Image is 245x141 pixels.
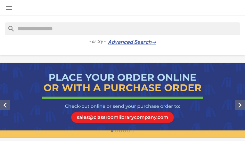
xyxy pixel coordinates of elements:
[5,4,13,12] i: 
[235,100,245,110] i: 
[108,39,156,45] a: Advanced Search→
[89,38,108,45] span: - or try -
[151,39,156,45] span: →
[5,22,12,30] i: search
[5,22,240,35] input: Search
